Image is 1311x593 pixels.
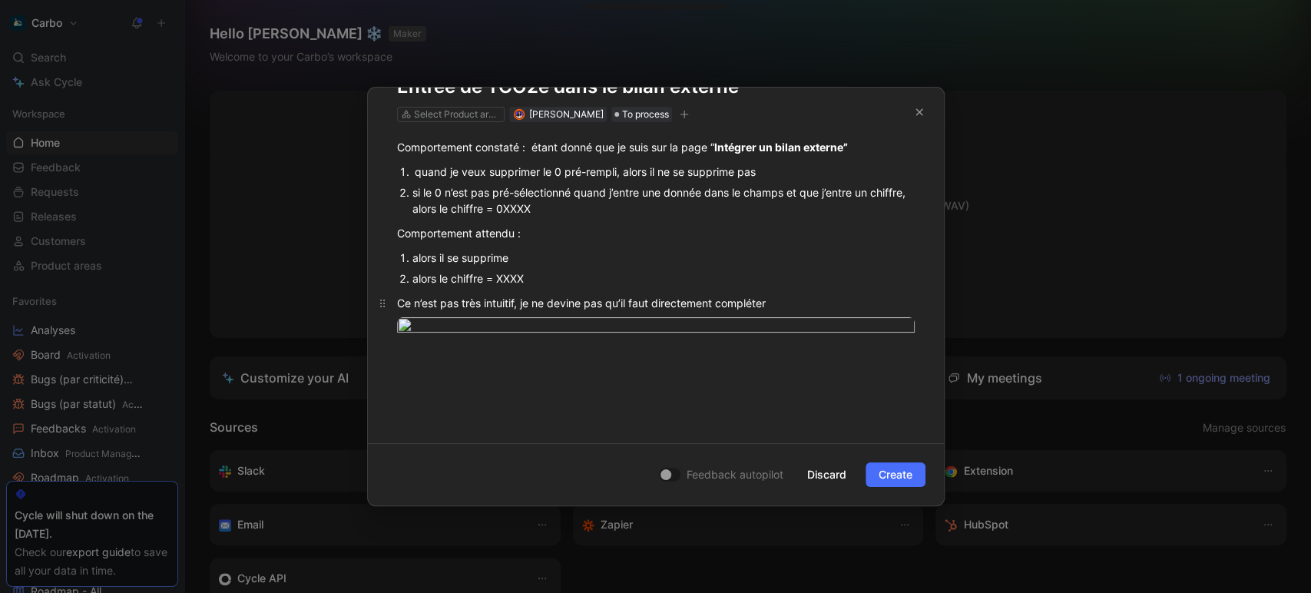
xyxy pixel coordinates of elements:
[412,164,915,180] div: quand je veux supprimer le 0 pré-rempli, alors il ne se supprime pas
[515,110,523,118] img: avatar
[807,465,846,484] span: Discard
[654,465,788,485] button: Feedback autopilot
[397,295,915,311] div: Ce n’est pas très intuitif, je ne devine pas qu’il faut directement compléter
[412,250,915,266] div: alors il se supprime
[412,184,915,217] div: si le 0 n’est pas pré-sélectionné quand j’entre une donnée dans le champs et que j’entre un chiff...
[866,462,925,487] button: Create
[412,270,915,287] div: alors le chiffre = XXXX
[622,107,669,122] span: To process
[879,465,912,484] span: Create
[794,462,859,487] button: Discard
[611,107,672,122] div: To process
[529,108,604,120] span: [PERSON_NAME]
[397,139,915,155] div: Comportement constaté : étant donné que je suis sur la page “
[414,107,500,122] div: Select Product areas
[687,465,783,484] span: Feedback autopilot
[397,225,915,241] div: Comportement attendu :
[714,141,848,154] strong: Intégrer un bilan externe”
[397,317,915,338] img: bilan externe tCO2.gif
